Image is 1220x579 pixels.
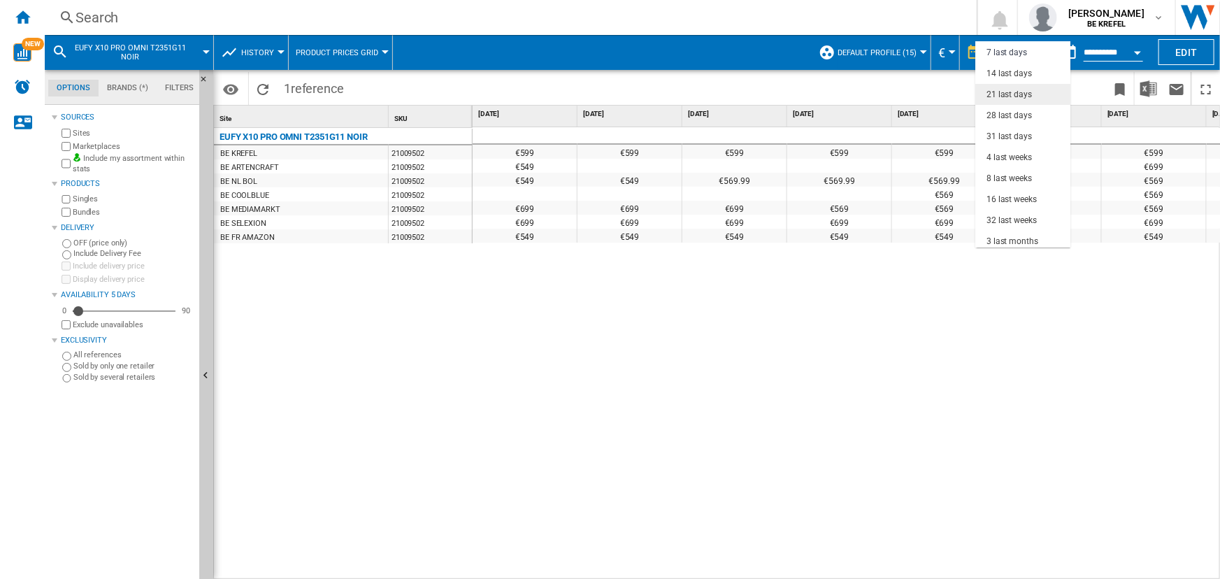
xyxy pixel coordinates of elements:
[986,131,1032,143] div: 31 last days
[986,152,1032,164] div: 4 last weeks
[986,89,1032,101] div: 21 last days
[986,68,1032,80] div: 14 last days
[986,173,1032,185] div: 8 last weeks
[986,47,1027,59] div: 7 last days
[986,215,1037,227] div: 32 last weeks
[986,194,1037,206] div: 16 last weeks
[986,110,1032,122] div: 28 last days
[986,236,1038,248] div: 3 last months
